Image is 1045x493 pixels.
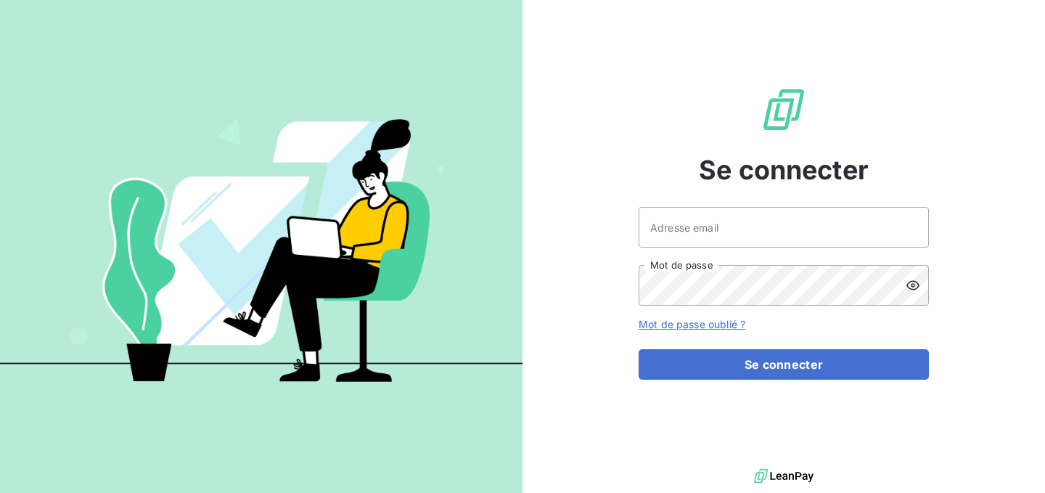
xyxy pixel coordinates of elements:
button: Se connecter [639,349,929,380]
input: placeholder [639,207,929,248]
img: Logo LeanPay [761,86,807,133]
img: logo [754,465,814,487]
span: Se connecter [699,150,869,190]
a: Mot de passe oublié ? [639,318,745,330]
